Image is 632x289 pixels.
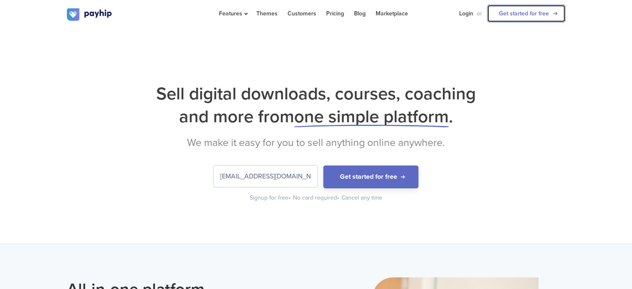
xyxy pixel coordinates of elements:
[323,165,418,188] button: Get started for free
[342,194,382,202] div: Cancel any time
[219,10,246,17] span: Features
[67,8,113,21] img: logo.svg
[288,194,290,201] span: •
[67,82,566,128] h1: Sell digital downloads, courses, coaching and more from
[250,194,291,202] div: Signup for free
[294,106,449,127] span: one simple platform
[449,106,453,127] span: .
[67,136,566,149] h2: We make it easy for you to sell anything online anywhere.
[487,5,566,22] a: Get started for free
[337,194,339,201] span: •
[214,165,317,187] input: Enter your email address
[293,194,340,202] div: No card required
